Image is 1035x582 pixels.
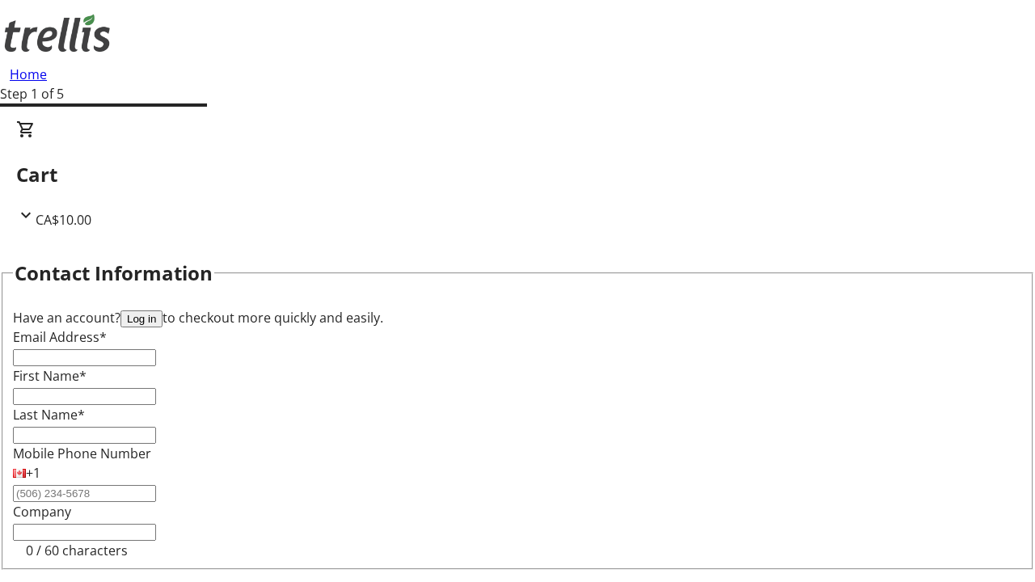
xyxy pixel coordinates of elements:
label: Email Address* [13,328,107,346]
label: Last Name* [13,406,85,424]
div: CartCA$10.00 [16,120,1019,230]
label: First Name* [13,367,87,385]
span: CA$10.00 [36,211,91,229]
tr-character-limit: 0 / 60 characters [26,542,128,559]
label: Mobile Phone Number [13,445,151,462]
input: (506) 234-5678 [13,485,156,502]
h2: Cart [16,160,1019,189]
div: Have an account? to checkout more quickly and easily. [13,308,1022,327]
button: Log in [120,310,163,327]
label: Company [13,503,71,521]
h2: Contact Information [15,259,213,288]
